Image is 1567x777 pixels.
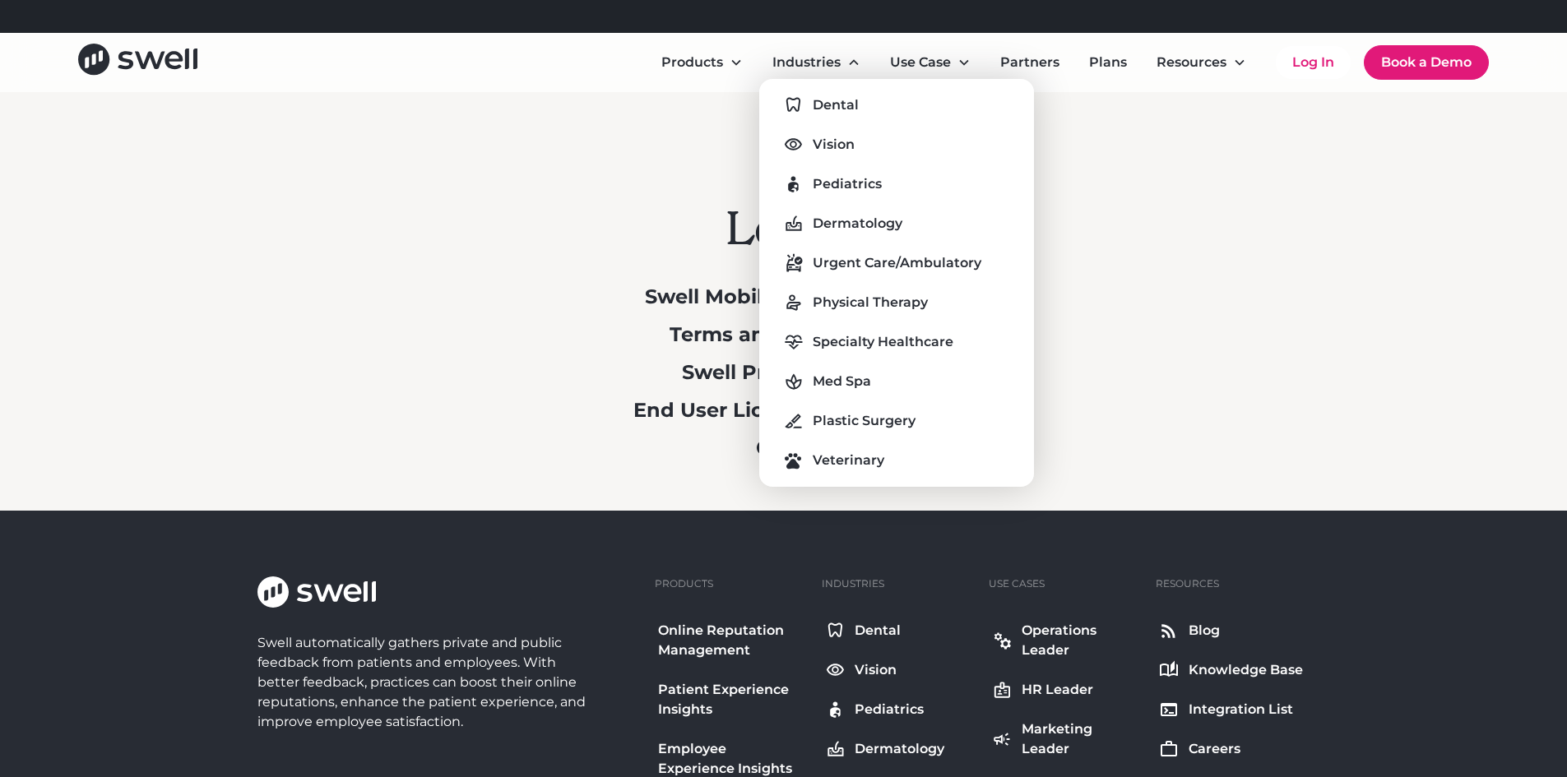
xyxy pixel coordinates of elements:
div: Dental [813,95,859,115]
a: Marketing Leader [989,716,1143,762]
div: Blog [1189,621,1220,641]
div: HR Leader [1022,680,1093,700]
a: Specialty Healthcare [772,329,1021,355]
div: Resources [1143,46,1259,79]
a: Dental [772,92,1021,118]
a: Online Reputation Management [655,617,809,664]
div: Use Cases [989,576,1045,591]
a: Integration List [1156,696,1306,723]
div: Patient Experience Insights [658,680,805,719]
a: Plastic Surgery [772,408,1021,434]
a: Dermatology [822,736,976,762]
div: Online Reputation Management [658,621,805,660]
div: Resources [1156,576,1219,591]
a: Careers [1156,736,1306,762]
div: Products [661,53,723,72]
div: Specialty Healthcare [813,332,953,352]
div: Products [648,46,756,79]
a: home [78,44,197,81]
a: Pediatrics [822,696,976,723]
div: Med Spa [813,372,871,391]
a: Vision [772,132,1021,158]
div: Integration List [1189,700,1293,719]
div: Dermatology [813,214,902,234]
div: Dental [855,621,901,641]
div: Swell automatically gathers private and public feedback from patients and employees. With better ... [257,633,593,732]
a: Patient Experience Insights [655,677,809,723]
div: Careers [1189,739,1240,759]
a: Vision [822,657,976,683]
a: Plans [1076,46,1140,79]
a: Urgent Care/Ambulatory [772,250,1021,276]
div: Products [655,576,713,591]
a: HR Leader [989,677,1143,703]
div: Urgent Care/Ambulatory [813,253,981,273]
div: Resources [1157,53,1226,72]
div: Knowledge Base [1189,660,1303,680]
div: Physical Therapy [813,293,928,312]
a: Operations Leader [989,617,1143,664]
div: Veterinary [813,451,884,470]
h1: Legal [726,201,842,256]
div: Pediatrics [855,700,924,719]
a: Swell Mobile Service Policy [645,284,923,308]
a: Dermatology [772,210,1021,237]
a: Knowledge Base [1156,657,1306,683]
div: Use Case [890,53,951,72]
div: Use Case [877,46,984,79]
div: Industries [759,46,874,79]
a: Veterinary [772,447,1021,474]
a: Book a Demo [1364,45,1489,80]
a: Physical Therapy [772,289,1021,316]
div: Vision [855,660,897,680]
a: Swell Privacy Policy [682,360,885,384]
a: Dental [822,617,976,644]
a: CCPA [756,436,812,460]
div: Vision [813,135,855,155]
div: Marketing Leader [1022,719,1139,759]
div: Pediatrics [813,174,882,194]
div: Operations Leader [1022,621,1139,660]
div: Plastic Surgery [813,411,916,431]
div: Dermatology [855,739,944,759]
a: Med Spa [772,368,1021,395]
a: Pediatrics [772,171,1021,197]
a: End User License Agreement [633,398,934,422]
a: Blog [1156,617,1306,644]
div: Industries [822,576,884,591]
a: Log In [1276,46,1351,79]
a: Terms and Conditions [670,322,897,346]
div: Industries [772,53,841,72]
a: Partners [987,46,1073,79]
nav: Industries [759,79,1034,487]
